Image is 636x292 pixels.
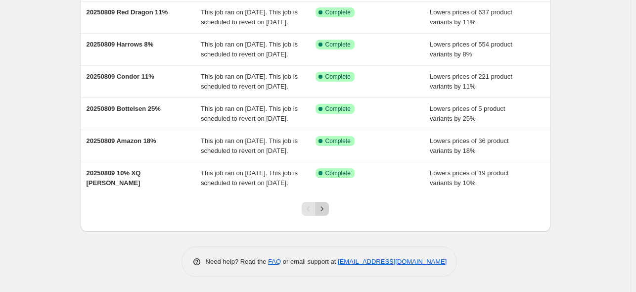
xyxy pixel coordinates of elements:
span: 20250809 Condor 11% [87,73,154,80]
span: Lowers prices of 554 product variants by 8% [430,41,512,58]
nav: Pagination [302,202,329,216]
span: This job ran on [DATE]. This job is scheduled to revert on [DATE]. [201,8,298,26]
span: Complete [325,169,351,177]
span: Need help? Read the [206,258,269,265]
a: FAQ [268,258,281,265]
span: 20250809 10% XQ [PERSON_NAME] [87,169,141,187]
span: 20250809 Harrows 8% [87,41,154,48]
span: Lowers prices of 221 product variants by 11% [430,73,512,90]
span: Complete [325,41,351,49]
span: Complete [325,73,351,81]
span: This job ran on [DATE]. This job is scheduled to revert on [DATE]. [201,105,298,122]
span: Lowers prices of 5 product variants by 25% [430,105,505,122]
span: This job ran on [DATE]. This job is scheduled to revert on [DATE]. [201,137,298,154]
span: Complete [325,8,351,16]
span: Lowers prices of 637 product variants by 11% [430,8,512,26]
span: Lowers prices of 19 product variants by 10% [430,169,509,187]
span: Lowers prices of 36 product variants by 18% [430,137,509,154]
span: Complete [325,137,351,145]
span: 20250809 Bottelsen 25% [87,105,161,112]
span: 20250809 Red Dragon 11% [87,8,168,16]
span: This job ran on [DATE]. This job is scheduled to revert on [DATE]. [201,169,298,187]
span: Complete [325,105,351,113]
span: This job ran on [DATE]. This job is scheduled to revert on [DATE]. [201,73,298,90]
span: This job ran on [DATE]. This job is scheduled to revert on [DATE]. [201,41,298,58]
button: Next [315,202,329,216]
a: [EMAIL_ADDRESS][DOMAIN_NAME] [338,258,447,265]
span: 20250809 Amazon 18% [87,137,156,145]
span: or email support at [281,258,338,265]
